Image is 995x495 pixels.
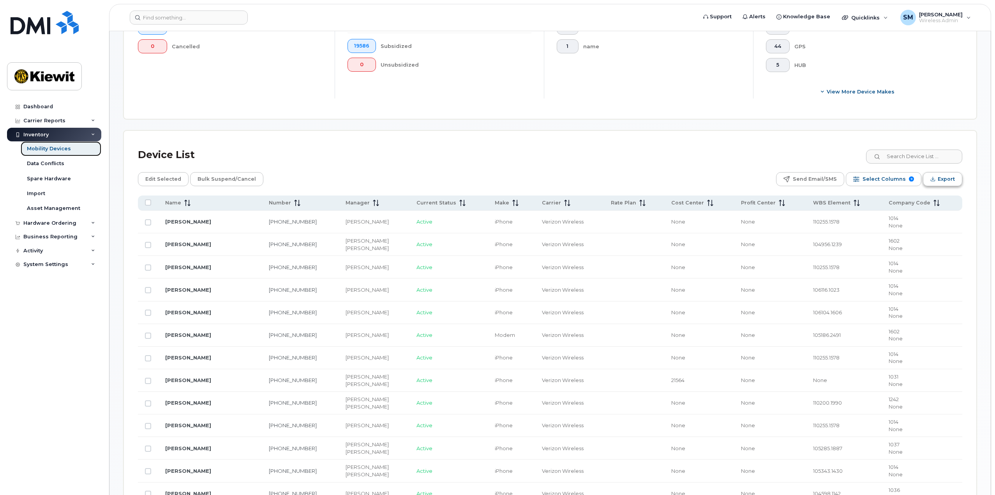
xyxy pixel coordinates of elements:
[889,373,898,380] span: 1031
[495,199,509,206] span: Make
[889,449,903,455] span: None
[416,199,456,206] span: Current Status
[269,264,317,270] a: [PHONE_NUMBER]
[346,309,402,316] div: [PERSON_NAME]
[269,354,317,361] a: [PHONE_NUMBER]
[889,222,903,229] span: None
[165,445,211,451] a: [PERSON_NAME]
[542,468,584,474] span: Verizon Wireless
[889,396,899,402] span: 1242
[698,9,737,25] a: Support
[138,172,189,186] button: Edit Selected
[269,400,317,406] a: [PHONE_NUMBER]
[671,377,685,383] span: 21564
[919,18,963,24] span: Wireless Admin
[542,422,584,428] span: Verizon Wireless
[346,463,402,471] div: [PERSON_NAME]
[346,354,402,361] div: [PERSON_NAME]
[190,172,263,186] button: Bulk Suspend/Cancel
[542,332,584,338] span: Verizon Wireless
[783,13,830,21] span: Knowledge Base
[889,268,903,274] span: None
[889,351,898,357] span: 1014
[813,377,827,383] span: None
[269,309,317,315] a: [PHONE_NUMBER]
[741,199,776,206] span: Profit Center
[741,309,755,315] span: None
[145,173,181,185] span: Edit Selected
[542,445,584,451] span: Verizon Wireless
[495,332,515,338] span: Modem
[495,354,513,361] span: iPhone
[416,264,432,270] span: Active
[813,199,850,206] span: WBS Element
[813,400,842,406] span: 110200.1990
[889,441,900,447] span: 1037
[889,199,930,206] span: Company Code
[165,218,211,225] a: [PERSON_NAME]
[165,354,211,361] a: [PERSON_NAME]
[710,13,732,21] span: Support
[269,377,317,383] a: [PHONE_NUMBER]
[346,403,402,410] div: [PERSON_NAME]
[354,62,369,68] span: 0
[766,58,790,72] button: 5
[495,241,513,247] span: iPhone
[889,358,903,364] span: None
[813,354,840,361] span: 110255.1578
[813,422,840,428] span: 110255.1578
[671,422,685,428] span: None
[671,332,685,338] span: None
[269,445,317,451] a: [PHONE_NUMBER]
[495,377,513,383] span: iPhone
[889,335,903,342] span: None
[889,313,903,319] span: None
[889,245,903,251] span: None
[346,441,402,448] div: [PERSON_NAME]
[542,309,584,315] span: Verizon Wireless
[269,468,317,474] a: [PHONE_NUMBER]
[741,218,755,225] span: None
[583,39,741,53] div: name
[889,403,903,410] span: None
[889,487,900,493] span: 1036
[165,199,181,206] span: Name
[766,39,790,53] button: 44
[563,43,572,49] span: 1
[495,287,513,293] span: iPhone
[542,199,561,206] span: Carrier
[737,9,771,25] a: Alerts
[889,426,903,432] span: None
[416,332,432,338] span: Active
[741,400,755,406] span: None
[495,468,513,474] span: iPhone
[416,241,432,247] span: Active
[542,241,584,247] span: Verizon Wireless
[346,245,402,252] div: [PERSON_NAME]
[889,215,898,221] span: 1014
[793,173,837,185] span: Send Email/SMS
[269,218,317,225] a: [PHONE_NUMBER]
[671,264,685,270] span: None
[165,264,211,270] a: [PERSON_NAME]
[542,354,584,361] span: Verizon Wireless
[611,199,636,206] span: Rate Plan
[269,241,317,247] a: [PHONE_NUMBER]
[346,286,402,294] div: [PERSON_NAME]
[846,172,921,186] button: Select Columns 9
[776,172,844,186] button: Send Email/SMS
[416,400,432,406] span: Active
[165,332,211,338] a: [PERSON_NAME]
[671,241,685,247] span: None
[741,377,755,383] span: None
[866,150,962,164] input: Search Device List ...
[354,43,369,49] span: 19586
[813,332,841,338] span: 105186.2491
[889,471,903,477] span: None
[749,13,766,21] span: Alerts
[495,218,513,225] span: iPhone
[198,173,256,185] span: Bulk Suspend/Cancel
[741,241,755,247] span: None
[794,58,950,72] div: HUB
[495,422,513,428] span: iPhone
